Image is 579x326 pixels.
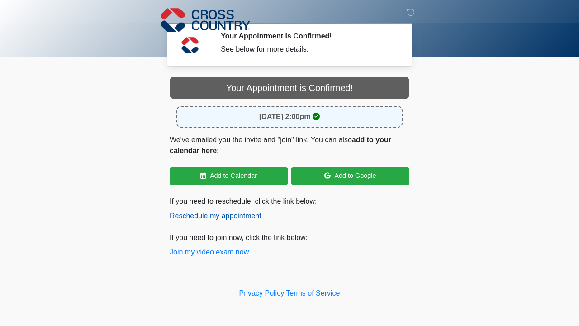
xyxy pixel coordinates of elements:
p: If you need to join now, click the link below: [170,232,409,258]
div: Your Appointment is Confirmed! [170,77,409,99]
a: Privacy Policy [239,289,285,297]
button: Reschedule my appointment [170,211,261,221]
p: If you need to reschedule, click the link below: [170,196,409,221]
strong: [DATE] 2:00pm [259,113,311,120]
a: Add to Calendar [170,167,288,185]
img: Cross Country Logo [161,7,250,33]
a: Add to Google [291,167,409,185]
div: See below for more details. [221,44,396,55]
button: Join my video exam now [170,247,249,258]
a: Terms of Service [286,289,340,297]
img: Agent Avatar [176,32,204,59]
p: We've emailed you the invite and "join" link. You can also : [170,134,409,156]
a: | [284,289,286,297]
